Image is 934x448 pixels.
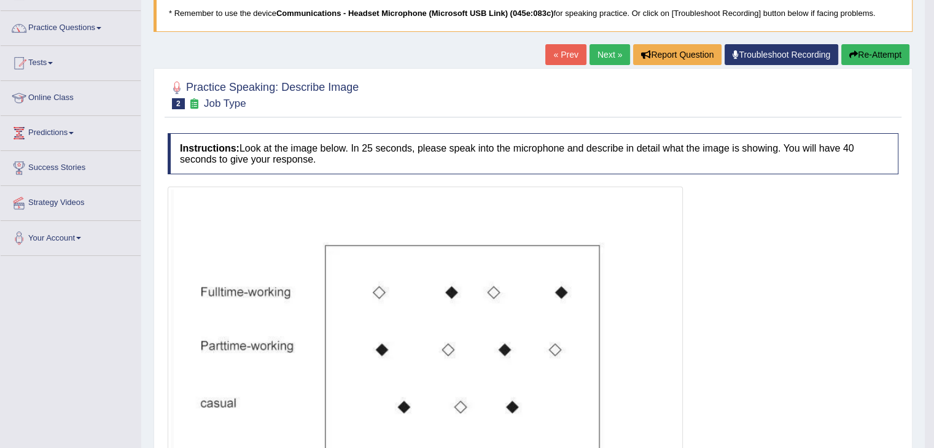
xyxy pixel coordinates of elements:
a: Predictions [1,116,141,147]
a: Strategy Videos [1,186,141,217]
h4: Look at the image below. In 25 seconds, please speak into the microphone and describe in detail w... [168,133,898,174]
a: Next » [590,44,630,65]
button: Report Question [633,44,722,65]
button: Re-Attempt [841,44,909,65]
a: Online Class [1,81,141,112]
a: Troubleshoot Recording [725,44,838,65]
b: Communications - Headset Microphone (Microsoft USB Link) (045e:083c) [276,9,553,18]
span: 2 [172,98,185,109]
small: Job Type [204,98,246,109]
a: « Prev [545,44,586,65]
h2: Practice Speaking: Describe Image [168,79,359,109]
b: Instructions: [180,143,239,153]
a: Your Account [1,221,141,252]
small: Exam occurring question [188,98,201,110]
a: Practice Questions [1,11,141,42]
a: Tests [1,46,141,77]
a: Success Stories [1,151,141,182]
